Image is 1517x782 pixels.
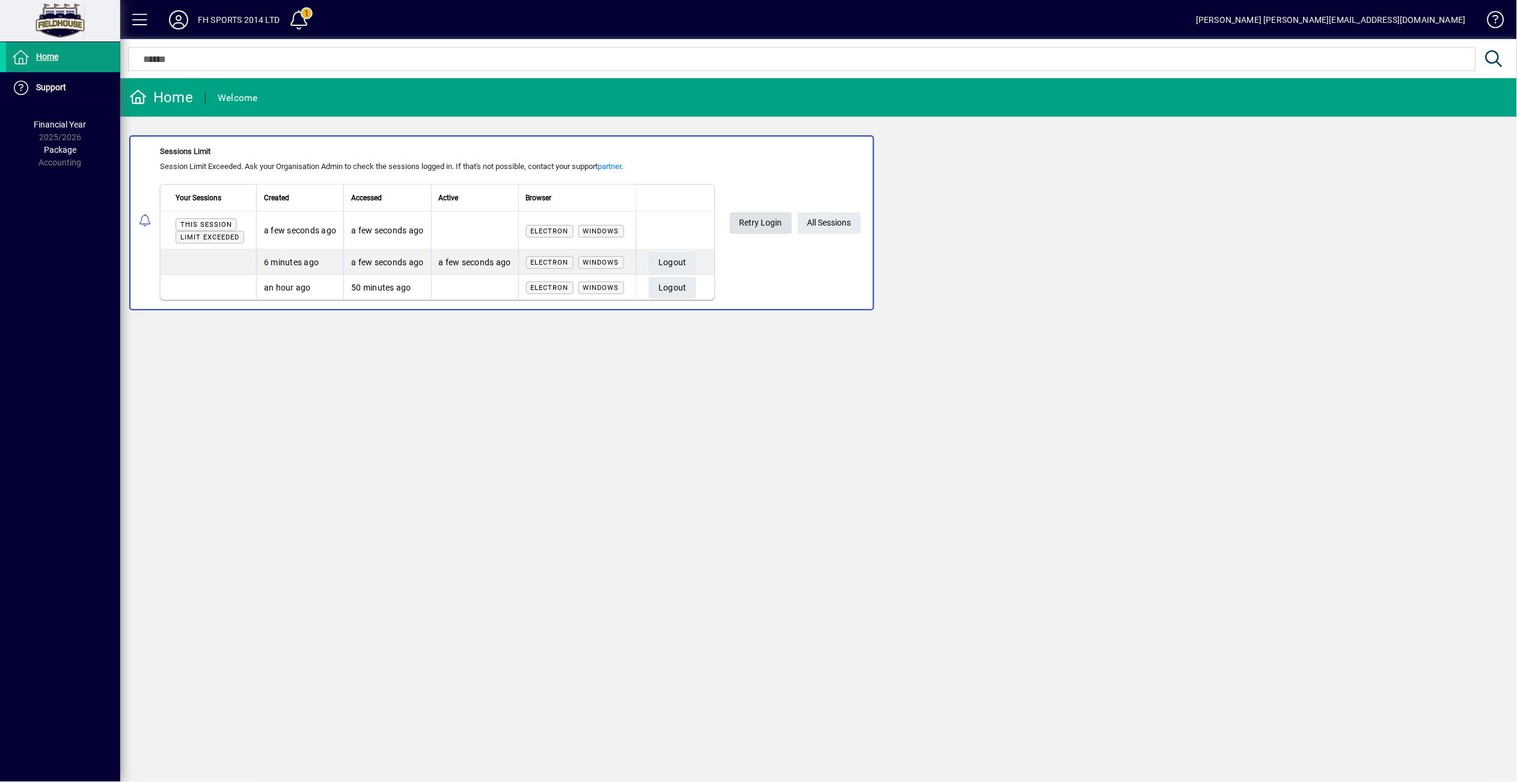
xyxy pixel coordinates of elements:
[44,145,76,155] span: Package
[808,213,851,233] span: All Sessions
[120,135,1517,310] app-alert-notification-menu-item: Sessions Limit
[343,212,431,250] td: a few seconds ago
[740,213,782,233] span: Retry Login
[531,227,569,235] span: Electron
[129,88,193,107] div: Home
[176,191,221,205] span: Your Sessions
[256,250,343,275] td: 6 minutes ago
[256,212,343,250] td: a few seconds ago
[649,277,696,299] button: Logout
[218,88,258,108] div: Welcome
[343,275,431,300] td: 50 minutes ago
[1478,2,1502,42] a: Knowledge Base
[598,162,621,171] a: partner
[583,227,619,235] span: Windows
[264,191,289,205] span: Created
[526,191,552,205] span: Browser
[658,278,687,298] span: Logout
[798,212,861,234] a: All Sessions
[34,120,87,129] span: Financial Year
[431,250,518,275] td: a few seconds ago
[531,284,569,292] span: Electron
[160,146,715,158] div: Sessions Limit
[160,161,715,173] div: Session Limit Exceeded. Ask your Organisation Admin to check the sessions logged in. If that's no...
[36,82,66,92] span: Support
[180,221,232,229] span: This session
[531,259,569,266] span: Electron
[583,284,619,292] span: Windows
[198,10,280,29] div: FH SPORTS 2014 LTD
[256,275,343,300] td: an hour ago
[658,253,687,272] span: Logout
[439,191,459,205] span: Active
[36,52,58,61] span: Home
[159,9,198,31] button: Profile
[6,73,120,103] a: Support
[649,252,696,274] button: Logout
[730,212,792,234] button: Retry Login
[351,191,382,205] span: Accessed
[583,259,619,266] span: Windows
[343,250,431,275] td: a few seconds ago
[1196,10,1466,29] div: [PERSON_NAME] [PERSON_NAME][EMAIL_ADDRESS][DOMAIN_NAME]
[180,233,239,241] span: Limit exceeded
